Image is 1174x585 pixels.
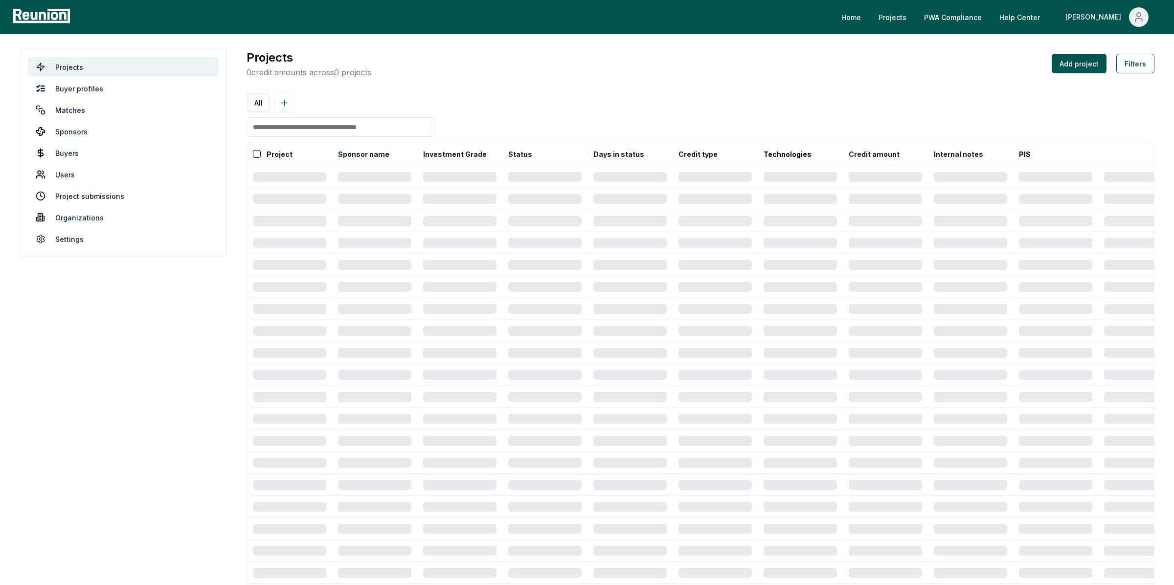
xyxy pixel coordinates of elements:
button: [PERSON_NAME] [1058,7,1156,27]
a: Organizations [28,208,219,227]
button: Credit type [677,144,720,164]
a: Project submissions [28,186,219,206]
button: Project [265,144,294,164]
h3: Projects [247,49,371,66]
button: Filters [1116,54,1154,73]
a: Settings [28,229,219,249]
a: Buyer profiles [28,79,219,98]
button: Credit amount [847,144,902,164]
button: Internal notes [932,144,985,164]
a: Sponsors [28,122,219,141]
a: Buyers [28,143,219,163]
a: Help Center [992,7,1048,27]
button: Status [506,144,534,164]
button: Days in status [591,144,646,164]
button: Add project [1052,54,1106,73]
a: Users [28,165,219,184]
a: Matches [28,100,219,120]
a: Projects [28,57,219,77]
p: 0 credit amounts across 0 projects [247,66,371,78]
nav: Main [834,7,1164,27]
a: PWA Compliance [916,7,990,27]
a: Projects [871,7,914,27]
button: Investment Grade [421,144,489,164]
a: Home [834,7,869,27]
button: Sponsor name [336,144,391,164]
button: All [248,95,269,111]
div: [PERSON_NAME] [1065,7,1125,27]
